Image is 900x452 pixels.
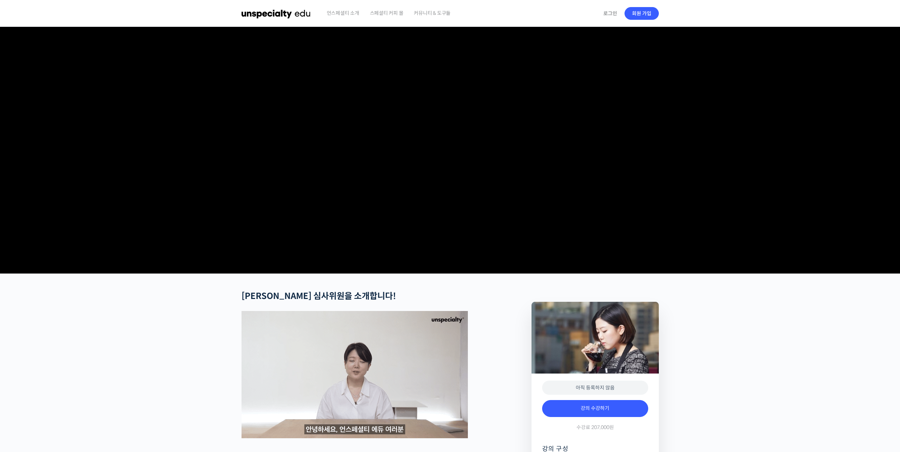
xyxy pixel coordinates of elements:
strong: [PERSON_NAME] 심사위원을 소개합니다 [242,291,393,301]
a: 로그인 [599,5,621,22]
div: 아직 등록하지 않음 [542,381,648,395]
a: 회원 가입 [625,7,659,20]
span: 수강료 207,000원 [576,424,614,431]
a: 강의 수강하기 [542,400,648,417]
h2: ! [242,291,494,301]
